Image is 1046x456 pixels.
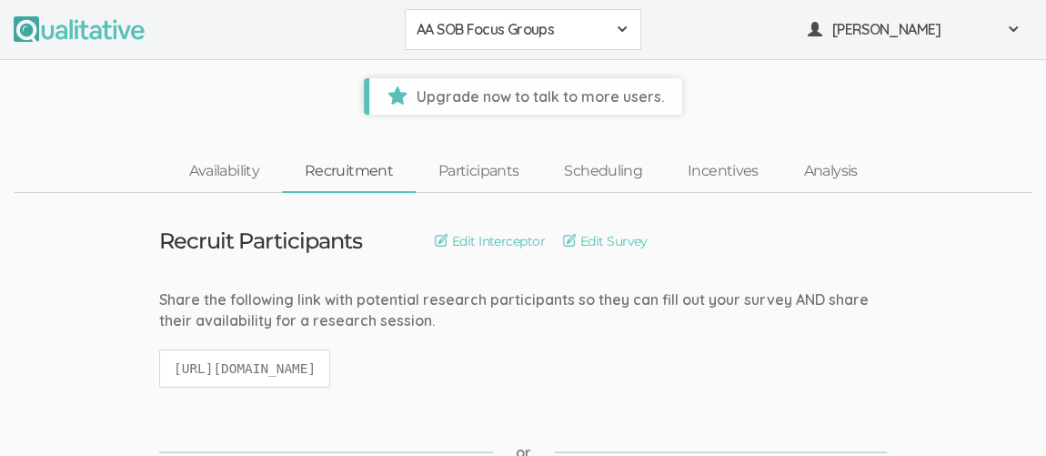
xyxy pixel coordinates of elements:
[417,19,606,40] span: AA SOB Focus Groups
[563,231,648,251] a: Edit Survey
[159,229,362,253] h3: Recruit Participants
[780,152,880,191] a: Analysis
[364,78,682,115] a: Upgrade now to talk to more users.
[282,152,416,191] a: Recruitment
[541,152,665,191] a: Scheduling
[166,152,282,191] a: Availability
[159,289,887,331] div: Share the following link with potential research participants so they can fill out your survey AN...
[796,9,1032,50] button: [PERSON_NAME]
[405,9,641,50] button: AA SOB Focus Groups
[14,16,145,42] img: Qualitative
[665,152,781,191] a: Incentives
[369,78,682,115] span: Upgrade now to talk to more users.
[435,231,545,251] a: Edit Interceptor
[159,350,330,389] code: [URL][DOMAIN_NAME]
[416,152,541,191] a: Participants
[832,19,996,40] span: [PERSON_NAME]
[955,369,1046,456] iframe: Chat Widget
